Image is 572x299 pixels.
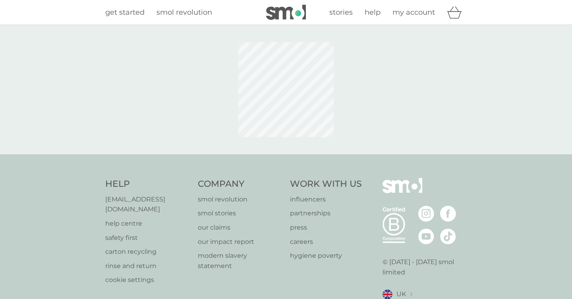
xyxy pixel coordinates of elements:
[198,208,282,218] a: smol stories
[105,194,190,215] a: [EMAIL_ADDRESS][DOMAIN_NAME]
[198,237,282,247] a: our impact report
[105,275,190,285] a: cookie settings
[290,208,362,218] a: partnerships
[365,7,381,18] a: help
[418,228,434,244] img: visit the smol Youtube page
[105,7,145,18] a: get started
[290,194,362,205] a: influencers
[290,237,362,247] a: careers
[157,7,212,18] a: smol revolution
[392,8,435,17] span: my account
[392,7,435,18] a: my account
[105,261,190,271] a: rinse and return
[198,222,282,233] a: our claims
[157,8,212,17] span: smol revolution
[383,257,467,277] p: © [DATE] - [DATE] smol limited
[365,8,381,17] span: help
[198,178,282,190] h4: Company
[329,8,353,17] span: stories
[418,206,434,222] img: visit the smol Instagram page
[105,8,145,17] span: get started
[266,5,306,20] img: smol
[329,7,353,18] a: stories
[290,251,362,261] a: hygiene poverty
[290,222,362,233] a: press
[447,4,467,20] div: basket
[105,178,190,190] h4: Help
[198,251,282,271] a: modern slavery statement
[105,233,190,243] a: safety first
[290,178,362,190] h4: Work With Us
[105,247,190,257] a: carton recycling
[198,194,282,205] a: smol revolution
[440,206,456,222] img: visit the smol Facebook page
[440,228,456,244] img: visit the smol Tiktok page
[105,218,190,229] a: help centre
[410,292,412,297] img: select a new location
[383,178,422,205] img: smol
